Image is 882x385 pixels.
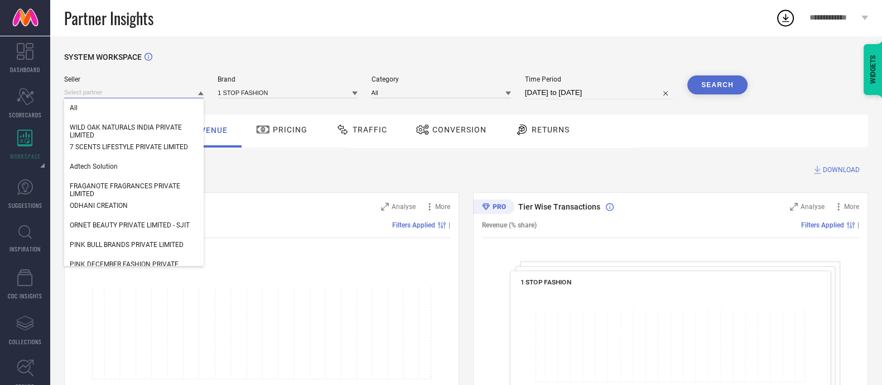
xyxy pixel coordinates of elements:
[273,125,307,134] span: Pricing
[64,235,204,254] div: PINK BULL BRANDS PRIVATE LIMITED
[372,75,511,83] span: Category
[353,125,387,134] span: Traffic
[482,221,537,229] span: Revenue (% share)
[775,8,796,28] div: Open download list
[64,7,153,30] span: Partner Insights
[8,292,42,300] span: CDC INSIGHTS
[64,75,204,83] span: Seller
[70,123,198,139] span: WILD OAK NATURALS INDIA PRIVATE LIMITED
[64,177,204,203] div: FRAGANOTE FRAGRANCES PRIVATE LIMITED
[64,98,204,117] div: All
[823,164,860,175] span: DOWNLOAD
[218,75,357,83] span: Brand
[392,221,435,229] span: Filters Applied
[525,86,673,99] input: Select time period
[70,260,198,276] span: PINK DECEMBER FASHION PRIVATE LIMITED
[449,221,450,229] span: |
[64,53,142,61] span: SYSTEM WORKSPACE
[64,196,204,215] div: ODHANI CREATION
[70,143,188,151] span: 7 SCENTS LIFESTYLE PRIVATE LIMITED
[435,203,450,211] span: More
[532,125,570,134] span: Returns
[70,221,190,229] span: ORNET BEAUTY PRIVATE LIMITED - SJIT
[64,118,204,145] div: WILD OAK NATURALS INDIA PRIVATE LIMITED
[9,245,41,253] span: INSPIRATION
[64,216,204,235] div: ORNET BEAUTY PRIVATE LIMITED - SJIT
[70,104,78,112] span: All
[432,125,486,134] span: Conversion
[392,203,416,211] span: Analyse
[70,241,184,249] span: PINK BULL BRANDS PRIVATE LIMITED
[844,203,859,211] span: More
[64,87,204,98] input: Select partner
[9,111,42,119] span: SCORECARDS
[9,338,42,346] span: COLLECTIONS
[64,137,204,156] div: 7 SCENTS LIFESTYLE PRIVATE LIMITED
[8,201,42,210] span: SUGGESTIONS
[64,157,204,176] div: Adtech Solution
[525,75,673,83] span: Time Period
[190,126,228,135] span: Revenue
[857,221,859,229] span: |
[801,221,844,229] span: Filters Applied
[687,75,748,94] button: Search
[520,278,572,286] span: 1 STOP FASHION
[790,203,798,211] svg: Zoom
[64,255,204,282] div: PINK DECEMBER FASHION PRIVATE LIMITED
[70,163,118,170] span: Adtech Solution
[381,203,389,211] svg: Zoom
[473,199,514,216] div: Premium
[518,202,600,211] span: Tier Wise Transactions
[70,202,128,210] span: ODHANI CREATION
[801,203,825,211] span: Analyse
[70,182,198,198] span: FRAGANOTE FRAGRANCES PRIVATE LIMITED
[10,65,40,74] span: DASHBOARD
[10,152,41,160] span: WORKSPACE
